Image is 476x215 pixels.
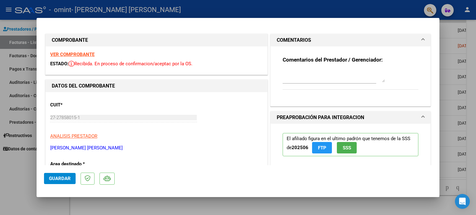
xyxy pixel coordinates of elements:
[318,145,326,151] span: FTP
[271,111,430,124] mat-expansion-panel-header: PREAPROBACIÓN PARA INTEGRACION
[455,194,470,209] div: Open Intercom Messenger
[50,161,114,168] p: Area destinado *
[343,145,351,151] span: SSS
[271,46,430,106] div: COMENTARIOS
[52,83,115,89] strong: DATOS DEL COMPROBANTE
[49,176,71,181] span: Guardar
[283,133,418,156] p: El afiliado figura en el ultimo padrón que tenemos de la SSS de
[337,142,357,153] button: SSS
[50,144,263,152] p: [PERSON_NAME] [PERSON_NAME]
[52,37,88,43] strong: COMPROBANTE
[44,173,76,184] button: Guardar
[312,142,332,153] button: FTP
[50,61,68,67] span: ESTADO:
[50,52,95,57] a: VER COMPROBANTE
[283,57,383,63] strong: Comentarios del Prestador / Gerenciador:
[277,114,364,121] h1: PREAPROBACIÓN PARA INTEGRACION
[50,101,114,109] p: CUIT
[277,37,311,44] h1: COMENTARIOS
[292,145,308,150] strong: 202506
[271,34,430,46] mat-expansion-panel-header: COMENTARIOS
[68,61,192,67] span: Recibida. En proceso de confirmacion/aceptac por la OS.
[50,133,97,139] span: ANALISIS PRESTADOR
